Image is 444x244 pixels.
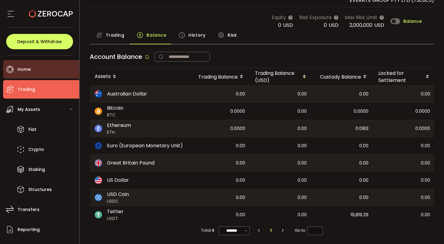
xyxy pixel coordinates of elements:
span: 0.00 [421,142,430,149]
span: Crypto [28,145,44,154]
span: Deposit & Withdraw [17,39,62,44]
span: 0.00 [421,160,430,167]
span: 0.00 [359,177,368,184]
span: Risk [228,29,237,41]
span: ETH [107,129,131,136]
span: 0 [278,22,281,29]
span: 0.00 [236,160,245,167]
span: Great Britain Pound [107,159,154,167]
span: 0.00 [298,108,307,115]
span: BTC [107,112,123,118]
button: Deposit & Withdraw [6,34,73,49]
span: 0.0000 [230,125,245,132]
img: btc_portfolio.svg [95,108,102,115]
iframe: Chat Widget [371,177,444,244]
img: eur_portfolio.svg [95,142,102,149]
span: 0.00 [359,194,368,201]
div: Custody Balance [312,71,373,82]
span: USDC [107,198,129,205]
span: Trading [106,29,125,41]
span: 0.00 [298,194,307,201]
span: 0.00 [298,91,307,98]
span: 0.00 [298,142,307,149]
span: 0.00 [298,177,307,184]
span: Tether [107,208,124,215]
span: Max Risk Limit [345,14,377,21]
span: US Dollar [107,177,129,184]
span: 0.00 [359,160,368,167]
span: 0 [324,22,327,29]
span: 0.00 [236,211,245,218]
span: Reporting [18,225,40,234]
span: 0.00 [298,160,307,167]
span: 0.00 [359,142,368,149]
span: 0.0000 [354,108,368,115]
span: USD Coin [107,191,129,198]
span: USD [283,22,293,29]
img: aud_portfolio.svg [95,90,102,98]
span: 0.0000 [415,125,430,132]
span: Balance [146,29,166,41]
span: Fiat [28,125,36,134]
span: Balance [403,19,422,23]
span: Account Balance [90,52,142,61]
span: 0.00 [298,211,307,218]
img: usdc_portfolio.svg [95,194,102,201]
div: Trading Balance (USD) [250,70,312,84]
span: 0.00 [421,91,430,98]
span: Australian Dollar [107,90,147,98]
span: Bitcoin [107,104,123,112]
span: Risk Exposure [299,14,332,21]
div: Locked for Settlement [373,70,435,84]
div: Trading Balance [188,71,250,82]
span: 2,000,000 [349,22,372,29]
span: USD [329,22,339,29]
span: Euro (European Monetary Unit) [107,142,183,149]
span: Trading [18,85,35,94]
span: 0.00 [298,125,307,132]
span: 0.00 [421,177,430,184]
img: gbp_portfolio.svg [95,159,102,167]
span: 0.00 [236,194,245,201]
span: 19,819.29 [351,211,368,218]
li: 1 [265,226,277,235]
span: Equity [272,14,286,21]
span: History [188,29,205,41]
span: 0.0000 [415,108,430,115]
span: Go to [295,226,323,235]
span: USD [374,22,384,29]
span: Total 8 [201,226,214,235]
span: 0.00 [236,142,245,149]
div: Assets [90,71,188,82]
img: usd_portfolio.svg [95,177,102,184]
span: Transfers [18,205,39,214]
span: 0.00 [236,177,245,184]
span: Home [18,65,31,74]
span: Ethereum [107,122,131,129]
span: 0.00 [236,91,245,98]
span: USDT [107,215,124,222]
img: eth_portfolio.svg [95,125,102,132]
img: usdt_portfolio.svg [95,211,102,218]
span: Staking [28,165,45,174]
span: My Assets [18,105,40,114]
span: Structures [28,185,52,194]
span: 0.0163 [356,125,368,132]
span: 0.00 [359,91,368,98]
span: 0.0000 [230,108,245,115]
